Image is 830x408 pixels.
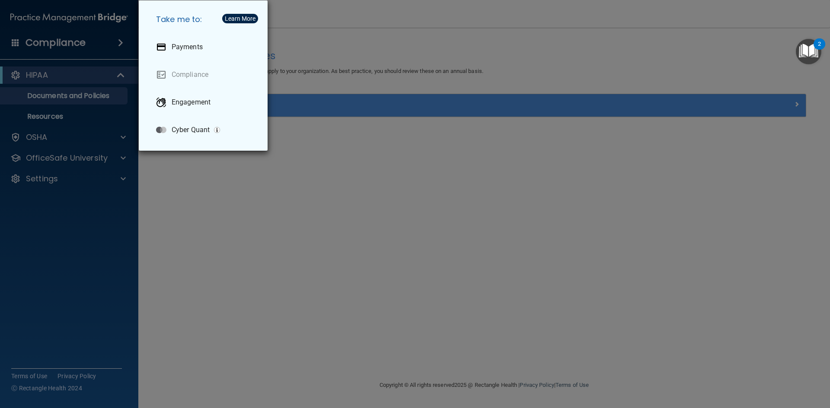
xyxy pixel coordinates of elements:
[149,90,261,114] a: Engagement
[149,35,261,59] a: Payments
[225,16,255,22] div: Learn More
[222,14,258,23] button: Learn More
[149,118,261,142] a: Cyber Quant
[680,347,820,381] iframe: Drift Widget Chat Controller
[172,43,203,51] p: Payments
[796,39,821,64] button: Open Resource Center, 2 new notifications
[149,63,261,87] a: Compliance
[149,7,261,32] h5: Take me to:
[172,98,211,107] p: Engagement
[172,126,210,134] p: Cyber Quant
[818,44,821,55] div: 2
